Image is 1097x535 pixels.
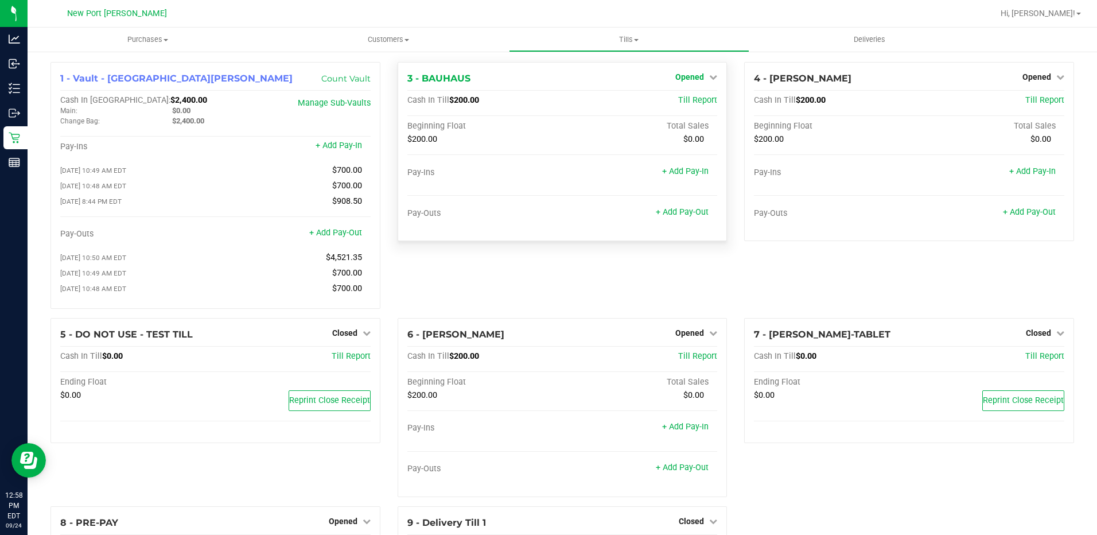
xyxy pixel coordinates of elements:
span: New Port [PERSON_NAME] [67,9,167,18]
span: $0.00 [172,106,190,115]
inline-svg: Analytics [9,33,20,45]
span: $2,400.00 [170,95,207,105]
inline-svg: Inventory [9,83,20,94]
span: $0.00 [754,390,775,400]
span: $0.00 [102,351,123,361]
span: Opened [1022,72,1051,82]
span: Opened [675,72,704,82]
span: Tills [509,34,749,45]
span: $700.00 [332,284,362,293]
a: + Add Pay-In [662,422,709,432]
span: Change Bag: [60,117,100,125]
span: [DATE] 10:49 AM EDT [60,269,126,277]
a: Till Report [1025,351,1064,361]
span: $200.00 [754,134,784,144]
span: Hi, [PERSON_NAME]! [1001,9,1075,18]
a: Till Report [332,351,371,361]
span: Closed [679,517,704,526]
span: $200.00 [449,95,479,105]
a: + Add Pay-In [1009,166,1056,176]
a: + Add Pay-Out [656,207,709,217]
span: Purchases [28,34,268,45]
a: Deliveries [749,28,990,52]
span: Opened [675,328,704,338]
span: Cash In Till [407,95,449,105]
div: Pay-Ins [407,168,562,178]
a: + Add Pay-Out [1003,207,1056,217]
span: Cash In Till [60,351,102,361]
div: Total Sales [909,121,1064,131]
div: Pay-Outs [60,229,215,239]
a: Till Report [678,95,717,105]
span: $200.00 [407,134,437,144]
span: $0.00 [1030,134,1051,144]
span: Opened [329,517,357,526]
a: + Add Pay-In [662,166,709,176]
div: Total Sales [562,377,717,387]
span: 4 - [PERSON_NAME] [754,73,851,84]
span: Closed [332,328,357,338]
a: Tills [509,28,749,52]
div: Pay-Ins [407,423,562,433]
span: $0.00 [796,351,816,361]
span: 3 - BAUHAUS [407,73,470,84]
div: Ending Float [754,377,909,387]
div: Beginning Float [407,377,562,387]
p: 09/24 [5,521,22,530]
a: + Add Pay-In [316,141,362,150]
a: Purchases [28,28,268,52]
span: Main: [60,107,77,115]
button: Reprint Close Receipt [289,390,371,411]
span: [DATE] 10:48 AM EDT [60,182,126,190]
span: 1 - Vault - [GEOGRAPHIC_DATA][PERSON_NAME] [60,73,293,84]
span: 5 - DO NOT USE - TEST TILL [60,329,193,340]
a: + Add Pay-Out [309,228,362,238]
span: Cash In Till [754,95,796,105]
span: 8 - PRE-PAY [60,517,118,528]
span: Reprint Close Receipt [289,396,370,405]
div: Pay-Outs [407,464,562,474]
div: Beginning Float [407,121,562,131]
p: 12:58 PM EDT [5,490,22,521]
inline-svg: Reports [9,157,20,168]
span: $200.00 [407,390,437,400]
a: Count Vault [321,73,371,84]
div: Pay-Ins [754,168,909,178]
div: Beginning Float [754,121,909,131]
span: $4,521.35 [326,253,362,262]
iframe: Resource center [11,443,46,478]
span: $700.00 [332,268,362,278]
div: Total Sales [562,121,717,131]
span: $700.00 [332,181,362,191]
span: Customers [269,34,508,45]
a: Till Report [678,351,717,361]
span: 7 - [PERSON_NAME]-TABLET [754,329,890,340]
span: $908.50 [332,196,362,206]
span: Reprint Close Receipt [983,396,1064,405]
a: + Add Pay-Out [656,463,709,472]
span: $700.00 [332,165,362,175]
span: [DATE] 10:49 AM EDT [60,166,126,175]
div: Ending Float [60,377,215,387]
span: Cash In Till [407,351,449,361]
span: Cash In [GEOGRAPHIC_DATA]: [60,95,170,105]
span: 9 - Delivery Till 1 [407,517,486,528]
span: Closed [1026,328,1051,338]
span: $0.00 [683,134,704,144]
a: Manage Sub-Vaults [298,98,371,108]
div: Pay-Ins [60,142,215,152]
span: $0.00 [683,390,704,400]
span: Deliveries [838,34,901,45]
div: Pay-Outs [754,208,909,219]
inline-svg: Retail [9,132,20,144]
span: $200.00 [796,95,826,105]
inline-svg: Inbound [9,58,20,69]
a: Till Report [1025,95,1064,105]
span: $0.00 [60,390,81,400]
span: $200.00 [449,351,479,361]
a: Customers [268,28,508,52]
